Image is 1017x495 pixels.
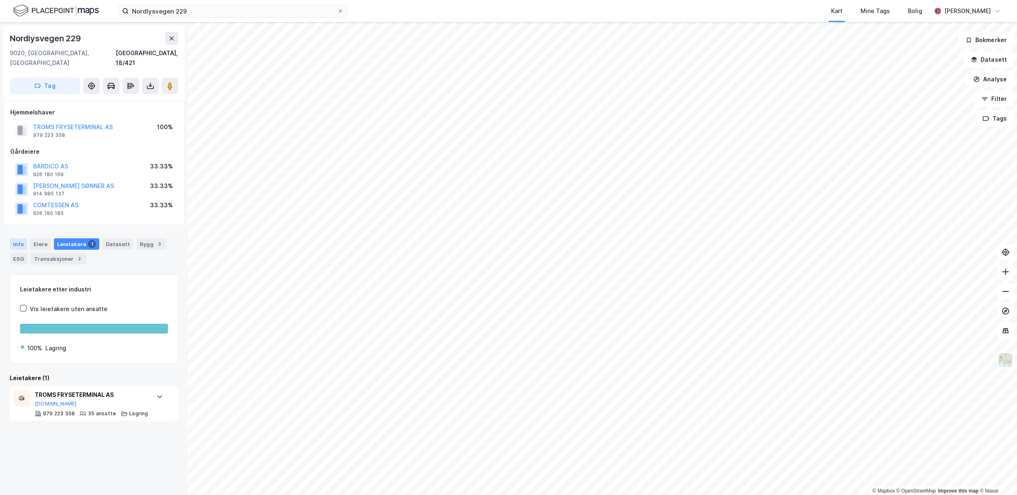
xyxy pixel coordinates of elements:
iframe: Chat Widget [976,456,1017,495]
div: 926 180 185 [33,210,64,217]
div: 979 223 358 [33,132,65,139]
div: Mine Tags [861,6,890,16]
div: 926 180 169 [33,171,64,178]
div: Nordlysvegen 229 [10,32,83,45]
div: 3 [155,240,163,248]
div: Bolig [908,6,922,16]
div: Leietakere etter industri [20,284,168,294]
button: Tags [976,110,1014,127]
img: logo.f888ab2527a4732fd821a326f86c7f29.svg [13,4,99,18]
div: Eiere [30,238,51,250]
div: Gårdeiere [10,147,178,157]
div: Leietakere (1) [10,373,178,383]
div: Kart [831,6,843,16]
div: 100% [27,343,42,353]
div: ESG [10,253,27,264]
div: 33.33% [150,161,173,171]
button: Tag [10,78,80,94]
div: 9020, [GEOGRAPHIC_DATA], [GEOGRAPHIC_DATA] [10,48,116,68]
div: Vis leietakere uten ansatte [30,304,107,314]
div: Kontrollprogram for chat [976,456,1017,495]
button: [DOMAIN_NAME] [35,401,77,407]
div: Lagring [129,410,148,417]
div: Datasett [103,238,133,250]
div: 2 [75,255,83,263]
div: 33.33% [150,200,173,210]
a: OpenStreetMap [896,488,936,494]
div: [GEOGRAPHIC_DATA], 18/421 [116,48,178,68]
button: Datasett [964,52,1014,68]
div: [PERSON_NAME] [944,6,991,16]
div: 1 [88,240,96,248]
div: Bygg [136,238,167,250]
div: 100% [157,122,173,132]
div: 914 985 137 [33,190,65,197]
div: TROMS FRYSETERMINAL AS [35,390,148,400]
a: Mapbox [872,488,895,494]
input: Søk på adresse, matrikkel, gårdeiere, leietakere eller personer [129,5,337,17]
button: Bokmerker [959,32,1014,48]
button: Analyse [966,71,1014,87]
img: Z [998,352,1013,368]
div: Info [10,238,27,250]
div: Hjemmelshaver [10,108,178,117]
div: Leietakere [54,238,99,250]
div: 35 ansatte [88,410,116,417]
div: 979 223 358 [43,410,75,417]
div: Lagring [45,343,66,353]
div: Transaksjoner [31,253,87,264]
a: Improve this map [938,488,979,494]
div: 33.33% [150,181,173,191]
button: Filter [975,91,1014,107]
